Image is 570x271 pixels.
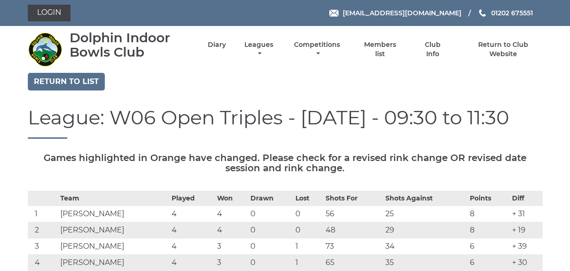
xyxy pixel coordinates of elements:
td: 35 [383,255,468,271]
td: + 19 [510,222,542,239]
td: 48 [323,222,383,239]
a: Leagues [242,40,275,58]
td: [PERSON_NAME] [58,255,170,271]
td: + 39 [510,239,542,255]
th: Diff [510,191,542,206]
td: 4 [169,222,215,239]
a: Return to list [28,73,105,90]
td: 4 [169,239,215,255]
th: Lost [293,191,323,206]
td: 0 [293,206,323,222]
td: 3 [28,239,58,255]
div: Dolphin Indoor Bowls Club [70,31,192,59]
td: 4 [28,255,58,271]
a: Competitions [292,40,343,58]
td: 1 [28,206,58,222]
th: Shots Against [383,191,468,206]
th: Played [169,191,215,206]
td: 29 [383,222,468,239]
span: [EMAIL_ADDRESS][DOMAIN_NAME] [343,9,461,17]
span: 01202 675551 [491,9,533,17]
td: 6 [468,239,510,255]
th: Points [468,191,510,206]
td: 8 [468,222,510,239]
td: 1 [293,239,323,255]
td: 4 [215,206,248,222]
th: Shots For [323,191,383,206]
a: Email [EMAIL_ADDRESS][DOMAIN_NAME] [329,8,461,18]
h1: League: W06 Open Triples - [DATE] - 09:30 to 11:30 [28,107,543,139]
td: 34 [383,239,468,255]
td: 0 [248,255,294,271]
td: [PERSON_NAME] [58,239,170,255]
th: Drawn [248,191,294,206]
td: 73 [323,239,383,255]
th: Team [58,191,170,206]
td: 4 [169,255,215,271]
td: 4 [169,206,215,222]
td: [PERSON_NAME] [58,222,170,239]
td: 6 [468,255,510,271]
td: 0 [293,222,323,239]
th: Won [215,191,248,206]
td: 0 [248,206,294,222]
td: 3 [215,239,248,255]
td: 8 [468,206,510,222]
td: 1 [293,255,323,271]
td: 56 [323,206,383,222]
a: Members list [359,40,401,58]
img: Dolphin Indoor Bowls Club [28,32,63,67]
td: 3 [215,255,248,271]
td: [PERSON_NAME] [58,206,170,222]
a: Login [28,5,70,21]
a: Diary [208,40,226,49]
td: 2 [28,222,58,239]
a: Return to Club Website [464,40,542,58]
td: 25 [383,206,468,222]
img: Phone us [479,9,486,17]
td: 0 [248,222,294,239]
td: 0 [248,239,294,255]
td: + 30 [510,255,542,271]
td: + 31 [510,206,542,222]
img: Email [329,10,339,17]
td: 4 [215,222,248,239]
td: 65 [323,255,383,271]
a: Club Info [418,40,448,58]
a: Phone us 01202 675551 [478,8,533,18]
h5: Games highlighted in Orange have changed. Please check for a revised rink change OR revised date ... [28,153,543,173]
